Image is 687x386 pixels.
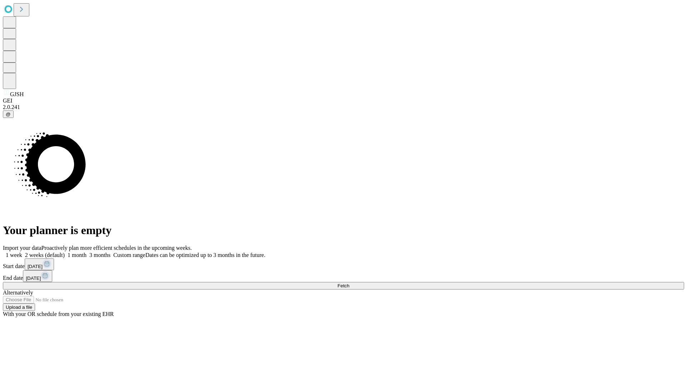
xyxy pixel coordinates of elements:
h1: Your planner is empty [3,224,684,237]
span: Dates can be optimized up to 3 months in the future. [145,252,265,258]
span: Import your data [3,245,42,251]
span: Alternatively [3,289,33,296]
button: [DATE] [25,258,54,270]
span: Proactively plan more efficient schedules in the upcoming weeks. [42,245,192,251]
span: Fetch [337,283,349,288]
span: [DATE] [26,276,41,281]
span: [DATE] [28,264,43,269]
button: Upload a file [3,303,35,311]
div: Start date [3,258,684,270]
button: Fetch [3,282,684,289]
div: GEI [3,98,684,104]
span: @ [6,112,11,117]
button: [DATE] [23,270,52,282]
span: 3 months [89,252,111,258]
span: Custom range [113,252,145,258]
div: 2.0.241 [3,104,684,110]
button: @ [3,110,14,118]
span: 1 month [68,252,87,258]
span: 2 weeks (default) [25,252,65,258]
span: With your OR schedule from your existing EHR [3,311,114,317]
span: 1 week [6,252,22,258]
span: GJSH [10,91,24,97]
div: End date [3,270,684,282]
